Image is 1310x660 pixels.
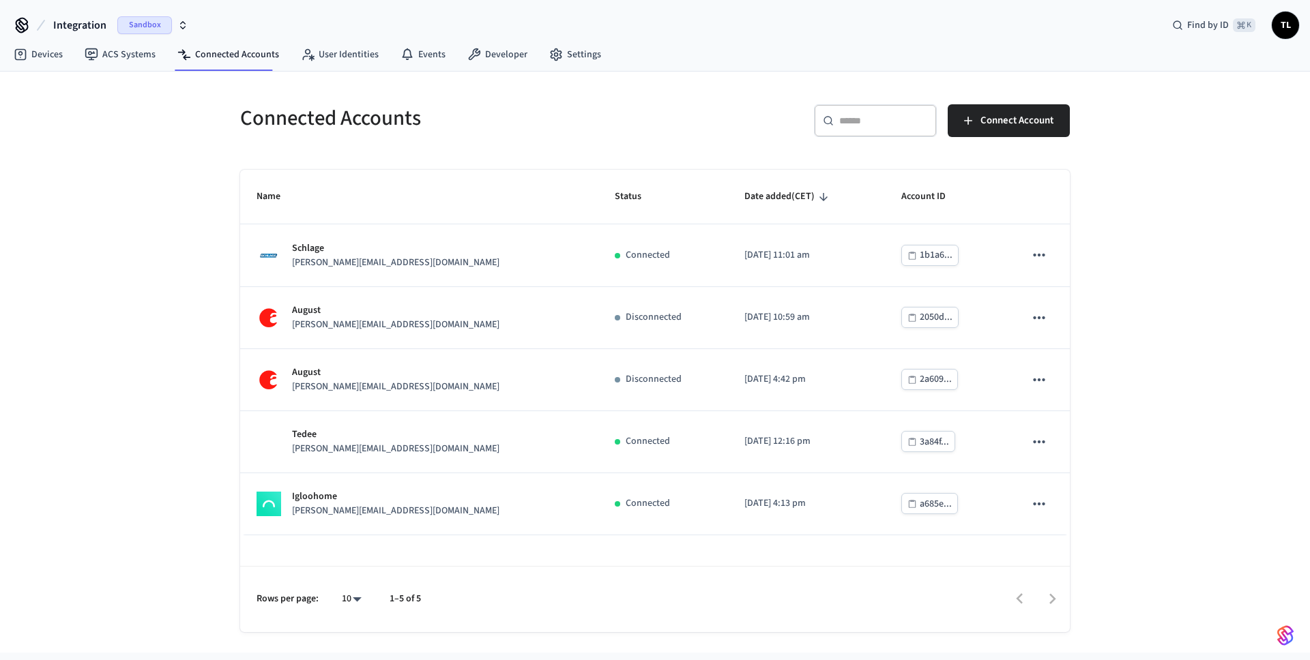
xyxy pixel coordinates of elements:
[1272,12,1299,39] button: TL
[292,365,499,380] p: August
[901,186,963,207] span: Account ID
[292,318,499,332] p: [PERSON_NAME][EMAIL_ADDRESS][DOMAIN_NAME]
[1233,18,1255,32] span: ⌘ K
[117,16,172,34] span: Sandbox
[744,186,832,207] span: Date added(CET)
[920,496,952,513] div: a685e...
[292,504,499,518] p: [PERSON_NAME][EMAIL_ADDRESS][DOMAIN_NAME]
[166,42,290,67] a: Connected Accounts
[901,245,959,266] button: 1b1a6...
[335,589,368,609] div: 10
[626,496,670,511] p: Connected
[1161,13,1266,37] div: Find by ID⌘ K
[744,248,869,262] p: [DATE] 11:01 am
[292,427,499,442] p: Tedee
[538,42,612,67] a: Settings
[920,434,949,451] div: 3a84f...
[948,104,1070,137] button: Connect Account
[901,493,958,514] button: a685e...
[292,303,499,318] p: August
[292,442,499,456] p: [PERSON_NAME][EMAIL_ADDRESS][DOMAIN_NAME]
[626,248,670,262] p: Connected
[901,307,959,328] button: 2050d...
[626,372,682,387] p: Disconnected
[292,256,499,270] p: [PERSON_NAME][EMAIL_ADDRESS][DOMAIN_NAME]
[744,434,869,449] p: [DATE] 12:16 pm
[1273,13,1298,37] span: TL
[626,434,670,449] p: Connected
[390,592,421,606] p: 1–5 of 5
[290,42,390,67] a: User Identities
[744,372,869,387] p: [DATE] 4:42 pm
[3,42,74,67] a: Devices
[292,490,499,504] p: Igloohome
[74,42,166,67] a: ACS Systems
[920,247,952,264] div: 1b1a6...
[257,592,319,606] p: Rows per page:
[920,309,952,326] div: 2050d...
[257,492,281,516] img: igloohome_logo
[901,431,955,452] button: 3a84f...
[257,186,298,207] span: Name
[626,310,682,325] p: Disconnected
[1187,18,1229,32] span: Find by ID
[240,104,647,132] h5: Connected Accounts
[920,371,952,388] div: 2a609...
[744,496,869,511] p: [DATE] 4:13 pm
[744,310,869,325] p: [DATE] 10:59 am
[53,17,106,33] span: Integration
[1277,625,1294,646] img: SeamLogoGradient.69752ec5.svg
[257,305,281,330] img: August Logo, Square
[257,243,281,268] img: Schlage Logo, Square
[257,367,281,392] img: August Logo, Square
[390,42,456,67] a: Events
[292,380,499,394] p: [PERSON_NAME][EMAIL_ADDRESS][DOMAIN_NAME]
[456,42,538,67] a: Developer
[240,170,1070,535] table: sticky table
[901,369,958,390] button: 2a609...
[980,112,1053,130] span: Connect Account
[615,186,659,207] span: Status
[292,241,499,256] p: Schlage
